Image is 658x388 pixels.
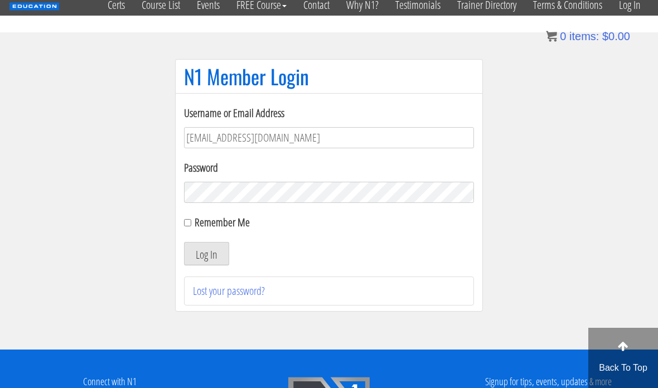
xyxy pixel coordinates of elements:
[602,30,630,42] bdi: 0.00
[588,361,658,375] p: Back To Top
[184,159,474,176] label: Password
[184,105,474,122] label: Username or Email Address
[447,376,650,387] h4: Signup for tips, events, updates & more
[184,242,229,265] button: Log In
[184,65,474,88] h1: N1 Member Login
[546,31,557,42] img: icon11.png
[195,215,250,230] label: Remember Me
[569,30,599,42] span: items:
[602,30,608,42] span: $
[8,376,211,387] h4: Connect with N1
[193,283,265,298] a: Lost your password?
[546,30,630,42] a: 0 items: $0.00
[560,30,566,42] span: 0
